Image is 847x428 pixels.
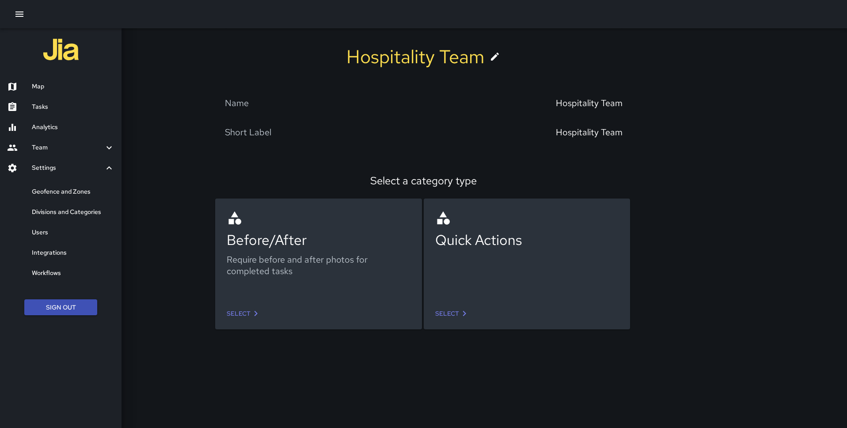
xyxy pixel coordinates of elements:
h6: Tasks [32,102,114,112]
h6: Geofence and Zones [32,187,114,197]
h6: Settings [32,163,104,173]
h6: Users [32,228,114,237]
h6: Analytics [32,122,114,132]
h6: Divisions and Categories [32,207,114,217]
button: Sign Out [24,299,97,316]
h6: Integrations [32,248,114,258]
h6: Workflows [32,268,114,278]
h6: Map [32,82,114,92]
h6: Team [32,143,104,153]
img: jia-logo [43,32,79,67]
